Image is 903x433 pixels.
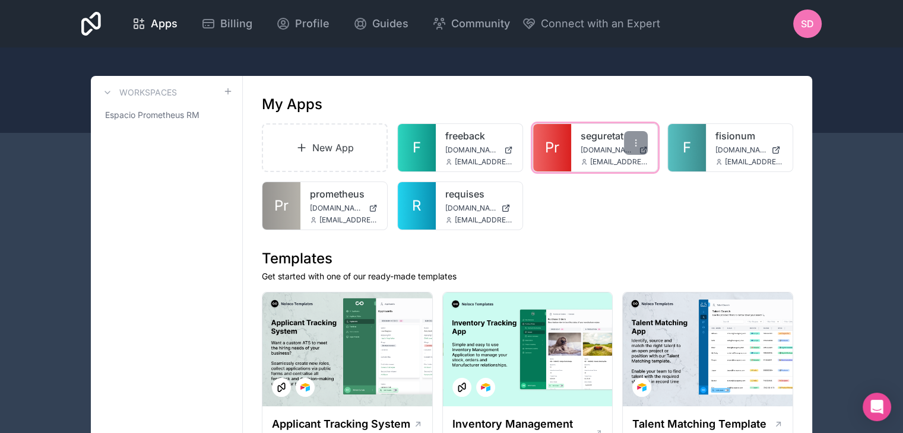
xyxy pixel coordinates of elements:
h1: Talent Matching Template [632,416,766,432]
img: Airtable Logo [481,383,490,392]
a: Pr [262,182,300,230]
a: [DOMAIN_NAME] [715,145,783,155]
a: Apps [122,11,187,37]
span: Apps [151,15,178,32]
a: [DOMAIN_NAME] [581,145,648,155]
span: Profile [295,15,329,32]
img: Airtable Logo [637,383,647,392]
span: [EMAIL_ADDRESS][DOMAIN_NAME] [590,157,648,167]
span: Connect with an Expert [541,15,660,32]
a: R [398,182,436,230]
a: seguretat [581,129,648,143]
h1: Applicant Tracking System [272,416,410,432]
a: F [398,124,436,171]
a: Guides [344,11,418,37]
span: [EMAIL_ADDRESS][DOMAIN_NAME] [455,215,513,225]
span: [DOMAIN_NAME] [581,145,635,155]
a: [DOMAIN_NAME] [445,145,513,155]
button: Connect with an Expert [522,15,660,32]
img: Airtable Logo [300,383,310,392]
a: [DOMAIN_NAME] [310,203,378,213]
span: Pr [545,138,559,157]
a: Billing [192,11,262,37]
h1: My Apps [262,95,322,114]
span: [DOMAIN_NAME] [445,145,499,155]
span: SD [801,17,814,31]
h3: Workspaces [119,87,177,98]
span: [EMAIL_ADDRESS][DOMAIN_NAME] [725,157,783,167]
span: Espacio Prometheus RM [105,109,199,121]
span: Pr [274,196,289,215]
a: prometheus [310,187,378,201]
span: F [683,138,691,157]
span: Guides [372,15,408,32]
span: F [413,138,421,157]
span: [DOMAIN_NAME] [715,145,766,155]
a: requises [445,187,513,201]
a: F [668,124,706,171]
h1: Templates [262,249,793,268]
span: [EMAIL_ADDRESS][DOMAIN_NAME] [319,215,378,225]
span: Community [451,15,510,32]
a: freeback [445,129,513,143]
a: [DOMAIN_NAME] [445,203,513,213]
a: Profile [267,11,339,37]
a: Espacio Prometheus RM [100,104,233,126]
span: Billing [220,15,252,32]
span: [DOMAIN_NAME] [310,203,364,213]
p: Get started with one of our ready-made templates [262,270,793,282]
span: [DOMAIN_NAME] [445,203,496,213]
div: Open Intercom Messenger [863,393,891,421]
a: Workspaces [100,85,177,100]
a: fisionum [715,129,783,143]
a: New App [262,123,388,172]
span: R [412,196,421,215]
a: Community [423,11,519,37]
a: Pr [533,124,571,171]
span: [EMAIL_ADDRESS][DOMAIN_NAME] [455,157,513,167]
